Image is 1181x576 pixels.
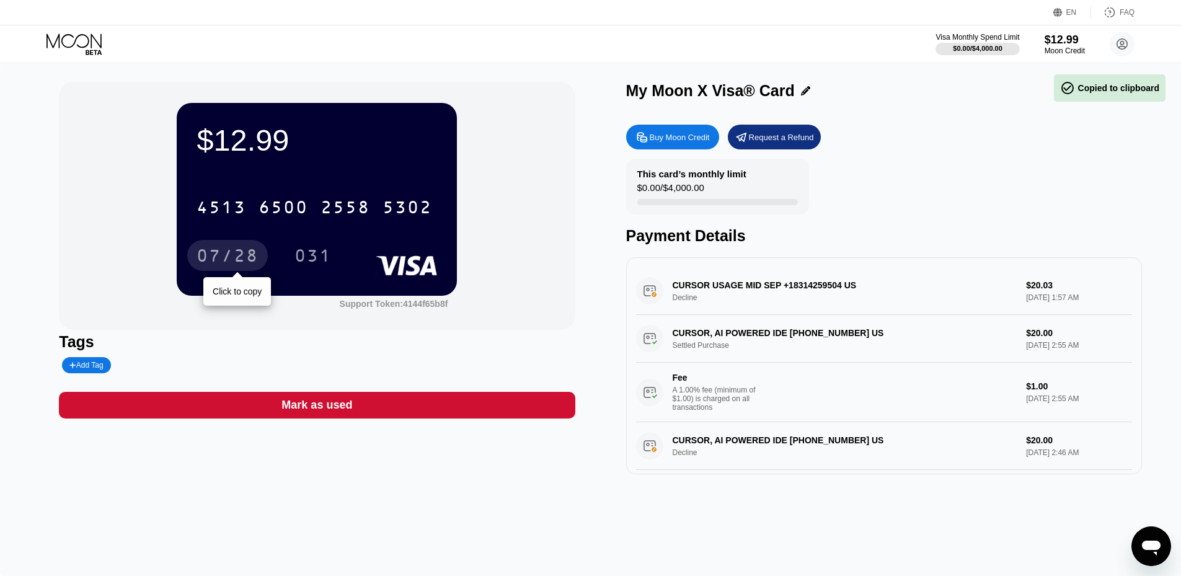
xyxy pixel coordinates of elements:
div: Request a Refund [728,125,821,149]
div: Support Token: 4144f65b8f [340,299,448,309]
div: Buy Moon Credit [650,132,710,143]
div: 031 [285,240,341,271]
span:  [1060,81,1075,95]
div: 6500 [259,199,308,219]
div: Visa Monthly Spend Limit [936,33,1019,42]
div: A 1.00% fee (minimum of $1.00) is charged on all transactions [673,386,766,412]
div: Click to copy [213,286,262,296]
div: $1.00 [1026,381,1131,391]
div: 5302 [383,199,432,219]
div: EN [1053,6,1091,19]
div: My Moon X Visa® Card [626,82,795,100]
div: 07/28 [187,240,268,271]
div: Fee [673,373,759,383]
div: 07/28 [197,247,259,267]
div: 4513650025585302 [189,192,440,223]
div: Support Token:4144f65b8f [340,299,448,309]
div: FAQ [1091,6,1135,19]
div: Payment Details [626,227,1142,245]
div: [DATE] 2:55 AM [1026,394,1131,403]
div: FeeA 1.00% fee (minimum of $1.00) is charged on all transactions$1.00[DATE] 2:55 AM [636,363,1132,422]
div: Visa Monthly Spend Limit$0.00/$4,000.00 [936,33,1019,55]
div: 4513 [197,199,246,219]
div: $12.99 [197,123,437,157]
div: Moon Credit [1045,47,1085,55]
div: $12.99 [1045,33,1085,47]
div: $12.99Moon Credit [1045,33,1085,55]
div: Tags [59,333,575,351]
div: $0.00 / $4,000.00 [637,182,704,199]
div: EN [1066,8,1077,17]
div: Mark as used [281,398,352,412]
div: $0.00 / $4,000.00 [953,45,1002,52]
div: Request a Refund [749,132,814,143]
div: FAQ [1120,8,1135,17]
div: This card’s monthly limit [637,169,746,179]
div: Copied to clipboard [1060,81,1159,95]
div: Add Tag [62,357,110,373]
div: 031 [294,247,332,267]
div: Buy Moon Credit [626,125,719,149]
div: Add Tag [69,361,103,370]
div: Mark as used [59,392,575,419]
iframe: Button to launch messaging window [1131,526,1171,566]
div: 2558 [321,199,370,219]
